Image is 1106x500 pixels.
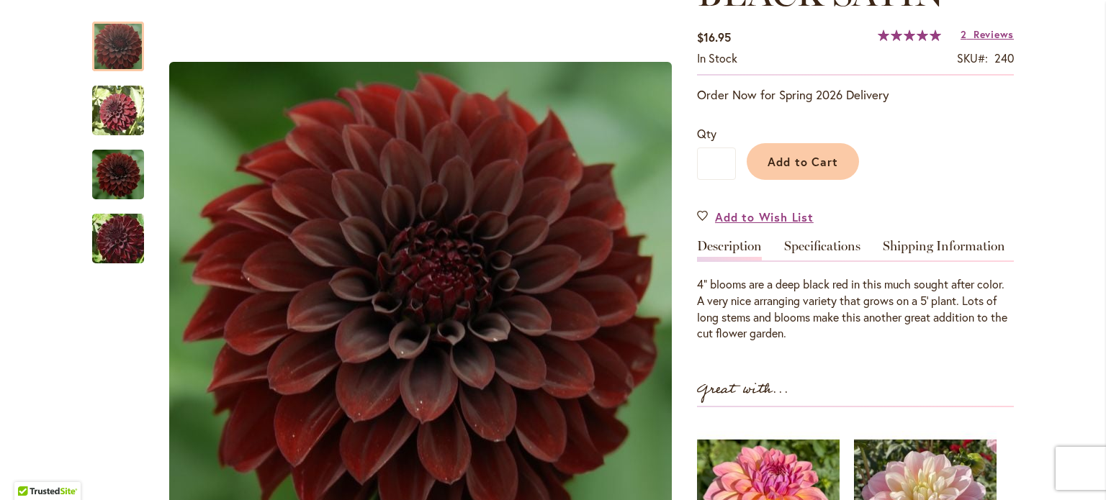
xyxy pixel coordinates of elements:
iframe: Launch Accessibility Center [11,449,51,489]
div: 100% [878,29,941,41]
strong: Great with... [697,378,789,401]
div: BLACK SATIN [92,71,158,135]
span: Add to Cart [768,154,839,169]
div: Availability [697,50,737,67]
strong: SKU [957,50,988,65]
div: Detailed Product Info [697,240,1014,342]
a: 2 Reviews [961,27,1014,41]
span: $16.95 [697,29,731,45]
div: BLACK SATIN [92,199,144,263]
span: 2 [961,27,967,41]
a: Specifications [784,240,860,260]
img: BLACK SATIN [92,85,144,137]
p: Order Now for Spring 2026 Delivery [697,86,1014,104]
div: 240 [994,50,1014,67]
a: Shipping Information [883,240,1005,260]
img: BLACK SATIN [66,204,170,273]
div: BLACK SATIN [92,7,158,71]
span: Add to Wish List [715,209,814,225]
img: BLACK SATIN [92,145,144,203]
div: 4" blooms are a deep black red in this much sought after color. A very nice arranging variety tha... [697,276,1014,342]
a: Add to Wish List [697,209,814,225]
button: Add to Cart [747,143,859,180]
div: BLACK SATIN [92,135,158,199]
span: In stock [697,50,737,65]
a: Description [697,240,762,260]
span: Reviews [974,27,1014,41]
span: Qty [697,126,716,141]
